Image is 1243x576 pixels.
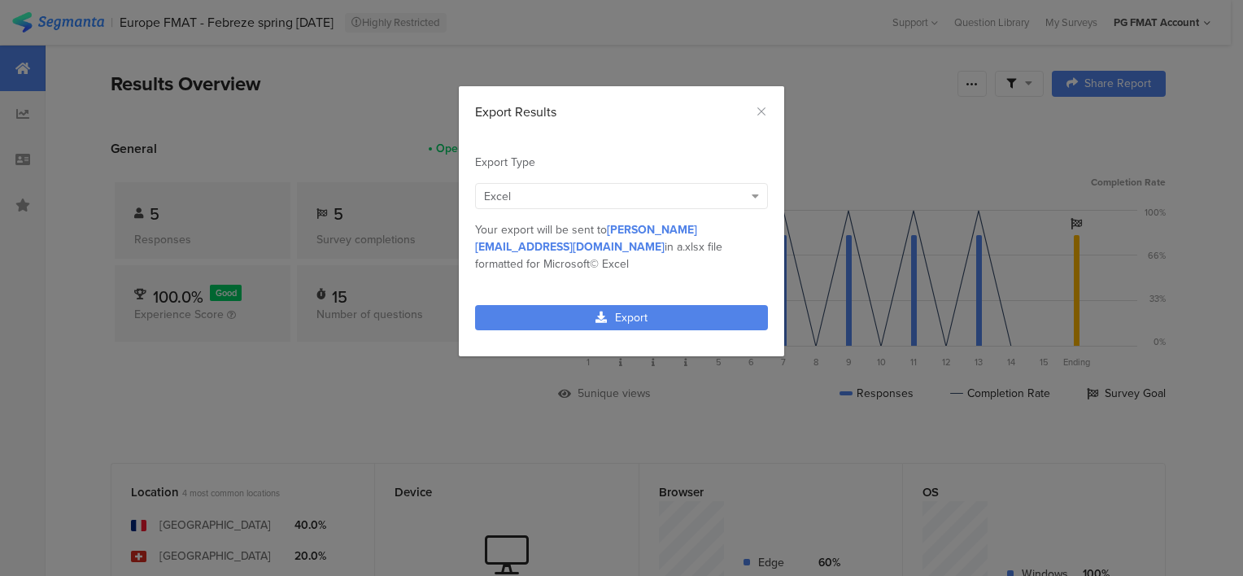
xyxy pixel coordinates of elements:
[459,86,784,356] div: dialog
[475,103,768,121] div: Export Results
[475,221,697,255] span: [PERSON_NAME][EMAIL_ADDRESS][DOMAIN_NAME]
[475,305,768,330] a: Export
[475,221,768,273] div: Your export will be sent to in a
[484,188,511,205] span: Excel
[755,103,768,121] button: Close
[475,238,722,273] span: .xlsx file formatted for Microsoft© Excel
[475,154,768,171] div: Export Type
